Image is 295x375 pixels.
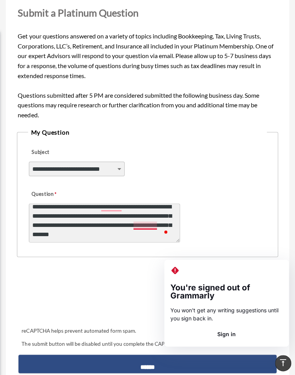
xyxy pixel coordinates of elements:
[19,281,136,311] iframe: reCAPTCHA
[18,339,276,348] div: The submit button will be disabled until you complete the CAPTCHA.
[29,189,88,200] label: Question
[18,326,276,335] div: reCAPTCHA helps prevent automated form spam.
[18,7,138,18] span: Submit a Platinum Question
[28,127,267,138] legend: My Question
[29,147,102,158] label: Subject
[29,203,180,242] textarea: To enrich screen reader interactions, please activate Accessibility in Grammarly extension settings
